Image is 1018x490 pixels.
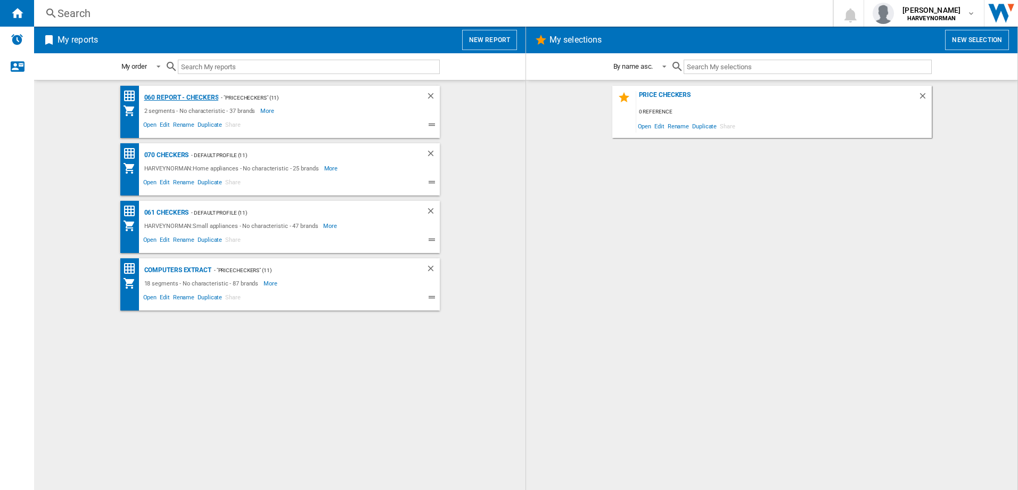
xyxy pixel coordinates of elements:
[426,264,440,277] div: Delete
[123,104,142,117] div: My Assortment
[178,60,440,74] input: Search My reports
[224,177,242,190] span: Share
[58,6,805,21] div: Search
[142,219,324,232] div: HARVEYNORMAN:Small appliances - No characteristic - 47 brands
[123,162,142,175] div: My Assortment
[158,292,171,305] span: Edit
[11,33,23,46] img: alerts-logo.svg
[918,91,932,105] div: Delete
[945,30,1009,50] button: New selection
[324,162,340,175] span: More
[218,91,404,104] div: - "PriceCheckers" (11)
[907,15,956,22] b: HARVEYNORMAN
[636,91,918,105] div: Price Checkers
[158,177,171,190] span: Edit
[158,120,171,133] span: Edit
[653,119,666,133] span: Edit
[188,149,404,162] div: - Default profile (11)
[123,147,142,160] div: Price Matrix
[142,104,261,117] div: 2 segments - No characteristic - 37 brands
[188,206,404,219] div: - Default profile (11)
[142,120,159,133] span: Open
[323,219,339,232] span: More
[260,104,276,117] span: More
[666,119,691,133] span: Rename
[196,177,224,190] span: Duplicate
[123,205,142,218] div: Price Matrix
[636,105,932,119] div: 0 reference
[691,119,718,133] span: Duplicate
[211,264,405,277] div: - "PriceCheckers" (11)
[426,206,440,219] div: Delete
[224,120,242,133] span: Share
[55,30,100,50] h2: My reports
[142,277,264,290] div: 18 segments - No characteristic - 87 brands
[196,235,224,248] span: Duplicate
[142,206,189,219] div: 061 Checkers
[873,3,894,24] img: profile.jpg
[142,162,324,175] div: HARVEYNORMAN:Home appliances - No characteristic - 25 brands
[547,30,604,50] h2: My selections
[224,235,242,248] span: Share
[462,30,517,50] button: New report
[613,62,653,70] div: By name asc.
[636,119,653,133] span: Open
[123,277,142,290] div: My Assortment
[902,5,960,15] span: [PERSON_NAME]
[718,119,737,133] span: Share
[224,292,242,305] span: Share
[142,177,159,190] span: Open
[142,235,159,248] span: Open
[142,149,189,162] div: 070 Checkers
[426,91,440,104] div: Delete
[196,292,224,305] span: Duplicate
[121,62,147,70] div: My order
[684,60,931,74] input: Search My selections
[264,277,279,290] span: More
[142,292,159,305] span: Open
[171,235,196,248] span: Rename
[123,219,142,232] div: My Assortment
[171,177,196,190] span: Rename
[426,149,440,162] div: Delete
[196,120,224,133] span: Duplicate
[171,120,196,133] span: Rename
[142,91,219,104] div: 060 report - Checkers
[142,264,211,277] div: Computers extract
[158,235,171,248] span: Edit
[123,89,142,103] div: Price Matrix
[123,262,142,275] div: Price Matrix
[171,292,196,305] span: Rename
